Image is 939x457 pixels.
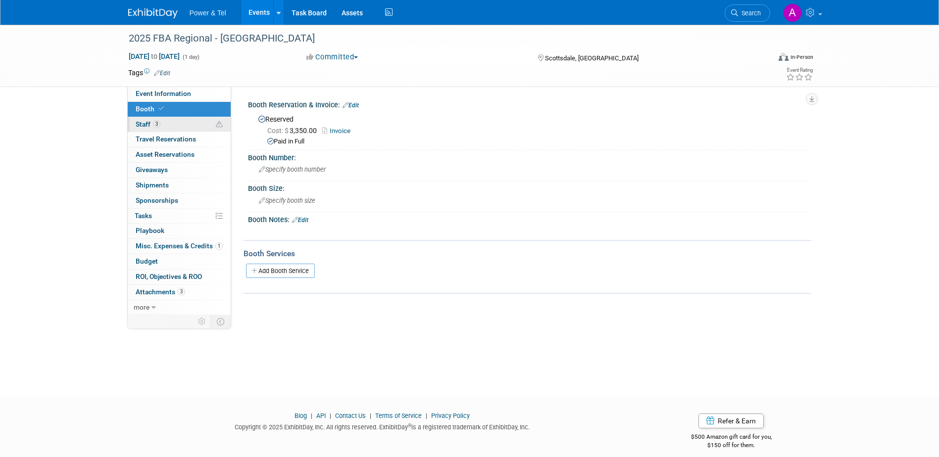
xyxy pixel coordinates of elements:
[128,102,231,117] a: Booth
[136,135,196,143] span: Travel Reservations
[128,117,231,132] a: Staff3
[267,127,321,135] span: 3,350.00
[128,132,231,147] a: Travel Reservations
[135,212,152,220] span: Tasks
[136,150,195,158] span: Asset Reservations
[128,224,231,238] a: Playbook
[651,426,811,449] div: $500 Amazon gift card for you,
[779,53,789,61] img: Format-Inperson.png
[128,285,231,300] a: Attachments3
[651,441,811,450] div: $150 off for them.
[244,248,811,259] div: Booth Services
[125,30,755,47] div: 2025 FBA Regional - [GEOGRAPHIC_DATA]
[790,53,813,61] div: In-Person
[128,193,231,208] a: Sponsorships
[738,9,761,17] span: Search
[128,147,231,162] a: Asset Reservations
[128,52,180,61] span: [DATE] [DATE]
[292,217,308,224] a: Edit
[248,97,811,110] div: Booth Reservation & Invoice:
[190,9,226,17] span: Power & Tel
[295,412,307,419] a: Blog
[128,8,178,18] img: ExhibitDay
[136,105,166,113] span: Booth
[248,181,811,193] div: Booth Size:
[153,120,160,128] span: 3
[136,288,185,296] span: Attachments
[136,166,168,174] span: Giveaways
[545,54,639,62] span: Scottsdale, [GEOGRAPHIC_DATA]
[255,112,804,146] div: Reserved
[308,412,315,419] span: |
[128,87,231,101] a: Event Information
[725,4,770,22] a: Search
[128,178,231,193] a: Shipments
[303,52,362,62] button: Committed
[698,413,764,428] a: Refer & Earn
[423,412,430,419] span: |
[136,120,160,128] span: Staff
[136,257,158,265] span: Budget
[786,68,813,73] div: Event Rating
[248,150,811,163] div: Booth Number:
[408,423,411,428] sup: ®
[128,163,231,178] a: Giveaways
[431,412,470,419] a: Privacy Policy
[136,181,169,189] span: Shipments
[128,270,231,284] a: ROI, Objectives & ROO
[136,242,223,250] span: Misc. Expenses & Credits
[136,90,191,97] span: Event Information
[215,242,223,250] span: 1
[182,54,199,60] span: (1 day)
[246,264,315,278] a: Add Booth Service
[712,51,814,66] div: Event Format
[149,52,159,60] span: to
[248,212,811,225] div: Booth Notes:
[136,227,164,234] span: Playbook
[316,412,326,419] a: API
[367,412,374,419] span: |
[128,420,637,432] div: Copyright © 2025 ExhibitDay, Inc. All rights reserved. ExhibitDay is a registered trademark of Ex...
[216,120,223,129] span: Potential Scheduling Conflict -- at least one attendee is tagged in another overlapping event.
[327,412,334,419] span: |
[159,106,164,111] i: Booth reservation complete
[154,70,170,77] a: Edit
[136,196,178,204] span: Sponsorships
[322,127,355,135] a: Invoice
[343,102,359,109] a: Edit
[178,288,185,295] span: 3
[335,412,366,419] a: Contact Us
[259,166,326,173] span: Specify booth number
[194,315,211,328] td: Personalize Event Tab Strip
[783,3,802,22] img: Alina Dorion
[128,239,231,254] a: Misc. Expenses & Credits1
[210,315,231,328] td: Toggle Event Tabs
[134,303,149,311] span: more
[128,300,231,315] a: more
[128,254,231,269] a: Budget
[128,68,170,78] td: Tags
[136,273,202,280] span: ROI, Objectives & ROO
[128,209,231,224] a: Tasks
[375,412,422,419] a: Terms of Service
[259,197,315,204] span: Specify booth size
[267,127,290,135] span: Cost: $
[267,137,804,146] div: Paid in Full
